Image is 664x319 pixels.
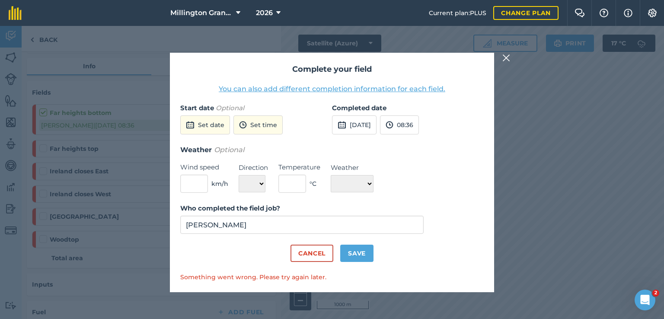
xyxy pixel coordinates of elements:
[340,245,373,262] button: Save
[429,8,486,18] span: Current plan : PLUS
[380,115,419,134] button: 08:36
[256,8,273,18] span: 2026
[180,63,484,76] h2: Complete your field
[502,53,510,63] img: svg+xml;base64,PHN2ZyB4bWxucz0iaHR0cDovL3d3dy53My5vcmcvMjAwMC9zdmciIHdpZHRoPSIyMiIgaGVpZ2h0PSIzMC...
[239,120,247,130] img: svg+xml;base64,PD94bWwgdmVyc2lvbj0iMS4wIiBlbmNvZGluZz0idXRmLTgiPz4KPCEtLSBHZW5lcmF0b3I6IEFkb2JlIE...
[239,163,268,173] label: Direction
[493,6,559,20] a: Change plan
[332,104,386,112] strong: Completed date
[386,120,393,130] img: svg+xml;base64,PD94bWwgdmVyc2lvbj0iMS4wIiBlbmNvZGluZz0idXRmLTgiPz4KPCEtLSBHZW5lcmF0b3I6IEFkb2JlIE...
[219,84,445,94] button: You can also add different completion information for each field.
[575,9,585,17] img: Two speech bubbles overlapping with the left bubble in the forefront
[290,245,333,262] button: Cancel
[180,144,484,156] h3: Weather
[180,162,228,172] label: Wind speed
[647,9,658,17] img: A cog icon
[211,179,228,188] span: km/h
[278,162,320,172] label: Temperature
[624,8,632,18] img: svg+xml;base64,PHN2ZyB4bWxucz0iaHR0cDovL3d3dy53My5vcmcvMjAwMC9zdmciIHdpZHRoPSIxNyIgaGVpZ2h0PSIxNy...
[180,204,280,212] strong: Who completed the field job?
[170,8,233,18] span: Millington Grange
[216,104,244,112] em: Optional
[9,6,22,20] img: fieldmargin Logo
[332,115,377,134] button: [DATE]
[599,9,609,17] img: A question mark icon
[180,115,230,134] button: Set date
[331,163,373,173] label: Weather
[310,179,316,188] span: ° C
[180,272,484,282] p: Something went wrong. Please try again later.
[338,120,346,130] img: svg+xml;base64,PD94bWwgdmVyc2lvbj0iMS4wIiBlbmNvZGluZz0idXRmLTgiPz4KPCEtLSBHZW5lcmF0b3I6IEFkb2JlIE...
[180,104,214,112] strong: Start date
[214,146,244,154] em: Optional
[233,115,283,134] button: Set time
[652,290,659,297] span: 2
[635,290,655,310] iframe: Intercom live chat
[186,120,195,130] img: svg+xml;base64,PD94bWwgdmVyc2lvbj0iMS4wIiBlbmNvZGluZz0idXRmLTgiPz4KPCEtLSBHZW5lcmF0b3I6IEFkb2JlIE...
